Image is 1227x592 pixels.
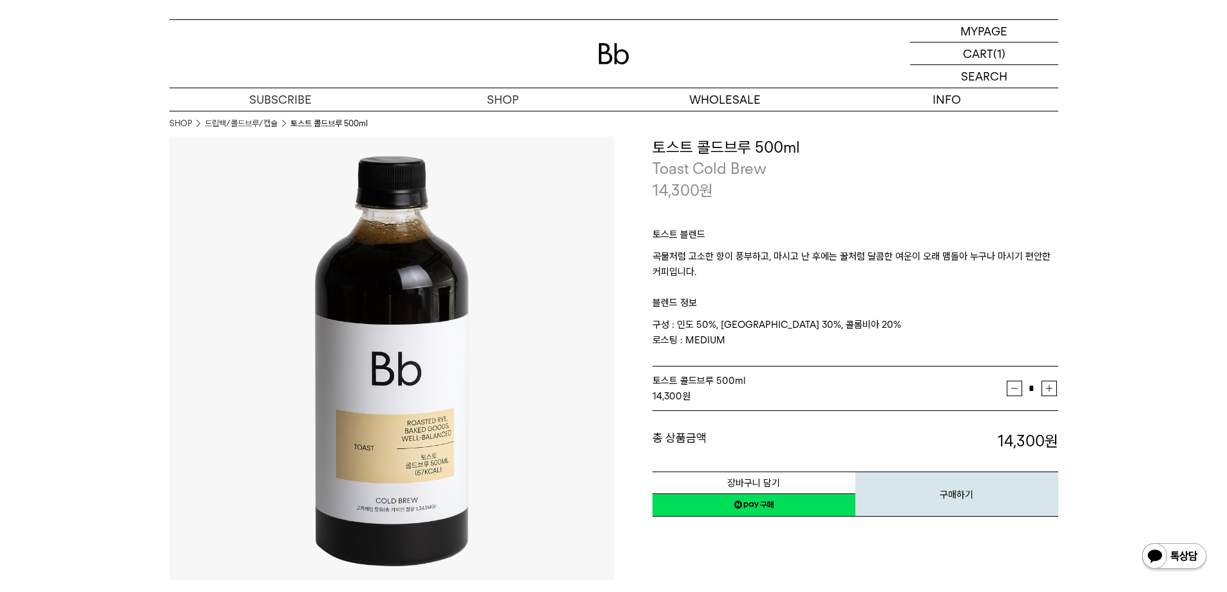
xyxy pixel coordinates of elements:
p: SEARCH [961,65,1007,88]
p: 14,300 [652,180,713,202]
button: 감소 [1007,381,1022,396]
a: SUBSCRIBE [169,88,392,111]
p: 토스트 블렌드 [652,227,1058,249]
img: 토스트 콜드브루 500ml [169,137,614,580]
img: 로고 [598,43,629,64]
div: 원 [652,388,1007,404]
button: 증가 [1042,381,1057,396]
button: 구매하기 [855,472,1058,517]
strong: 14,300 [652,390,682,402]
strong: 14,300 [998,432,1058,450]
button: 장바구니 담기 [652,472,855,494]
a: SHOP [392,88,614,111]
img: 카카오톡 채널 1:1 채팅 버튼 [1141,542,1208,573]
p: 블렌드 정보 [652,280,1058,317]
p: 구성 : 인도 50%, [GEOGRAPHIC_DATA] 30%, 콜롬비아 20% 로스팅 : MEDIUM [652,317,1058,348]
p: 곡물처럼 고소한 향이 풍부하고, 마시고 난 후에는 꿀처럼 달콤한 여운이 오래 맴돌아 누구나 마시기 편안한 커피입니다. [652,249,1058,280]
a: MYPAGE [910,20,1058,43]
dt: 총 상품금액 [652,430,855,452]
b: 원 [1045,432,1058,450]
a: SHOP [169,117,192,130]
p: Toast Cold Brew [652,158,1058,180]
a: CART (1) [910,43,1058,65]
p: WHOLESALE [614,88,836,111]
p: (1) [993,43,1005,64]
p: INFO [836,88,1058,111]
a: 드립백/콜드브루/캡슐 [205,117,278,130]
span: 원 [699,181,713,200]
p: CART [963,43,993,64]
li: 토스트 콜드브루 500ml [290,117,368,130]
p: MYPAGE [960,20,1007,42]
h3: 토스트 콜드브루 500ml [652,137,1058,158]
span: 토스트 콜드브루 500ml [652,375,746,387]
a: 새창 [652,493,855,517]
